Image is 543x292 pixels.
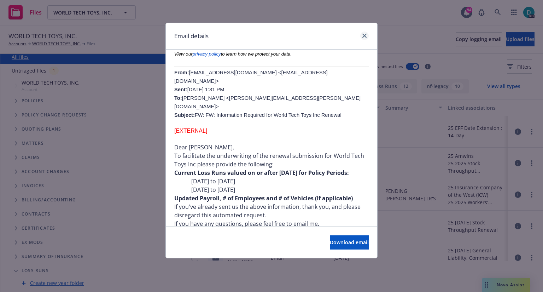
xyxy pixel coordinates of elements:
[330,235,369,250] button: Download email
[174,51,193,57] span: View our
[174,128,207,134] span: [EXTERNAL]
[174,70,361,118] span: [EMAIL_ADDRESS][DOMAIN_NAME] <[EMAIL_ADDRESS][DOMAIN_NAME]> [DATE] 1:31 PM [PERSON_NAME] <[PERSON...
[174,219,369,228] p: If you have any questions, please feel free to email me.
[174,169,349,177] b: Current Loss Runs valued on or after [DATE] for Policy Periods:
[174,202,369,219] p: If you've already sent us the above information, thank you, and please disregard this automated r...
[174,32,209,41] h1: Email details
[193,51,221,57] a: privacy policy
[174,143,369,151] p: Dear [PERSON_NAME],
[174,112,195,118] b: Subject:
[360,32,369,40] a: close
[174,87,187,92] b: Sent:
[174,151,369,168] p: To facilitate the underwriting of the renewal submission for World Tech Toys Inc please provide t...
[191,177,369,185] p: [DATE] to [DATE]
[174,70,189,75] span: From:
[174,194,353,202] b: Updated Payroll, # of Employees and # of Vehicles (If applicable)
[174,95,182,101] b: To:
[221,51,292,57] span: to learn how we protect your data.
[191,185,369,194] p: [DATE] to [DATE]
[330,239,369,246] span: Download email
